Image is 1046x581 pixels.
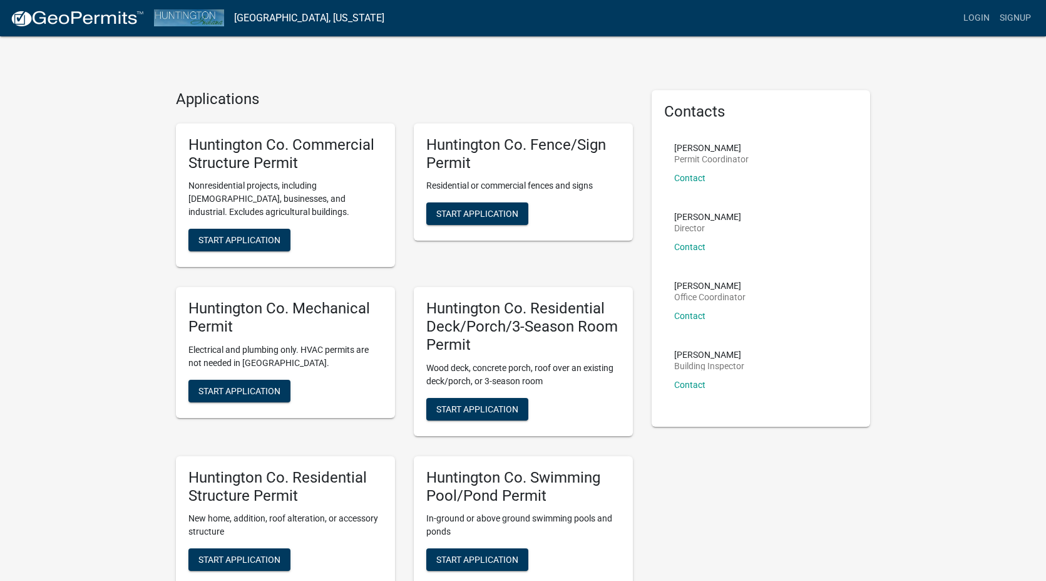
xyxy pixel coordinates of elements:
[674,242,705,252] a: Contact
[995,6,1036,30] a: Signup
[674,311,705,321] a: Contact
[674,380,705,390] a: Contact
[198,235,280,245] span: Start Application
[188,229,290,251] button: Start Application
[188,179,382,219] p: Nonresidential projects, including [DEMOGRAPHIC_DATA], businesses, and industrial. Excludes agric...
[426,548,528,571] button: Start Application
[426,202,528,225] button: Start Application
[188,512,382,538] p: New home, addition, roof alteration, or accessory structure
[188,469,382,505] h5: Huntington Co. Residential Structure Permit
[674,350,744,359] p: [PERSON_NAME]
[674,173,705,183] a: Contact
[436,555,518,565] span: Start Application
[426,362,620,388] p: Wood deck, concrete porch, roof over an existing deck/porch, or 3-season room
[176,90,633,108] h4: Applications
[674,144,749,152] p: [PERSON_NAME]
[674,155,749,164] p: Permit Coordinator
[674,212,741,221] p: [PERSON_NAME]
[198,555,280,565] span: Start Application
[426,136,620,172] h5: Huntington Co. Fence/Sign Permit
[198,385,280,395] span: Start Application
[154,9,224,26] img: Huntington County, Indiana
[188,548,290,571] button: Start Application
[436,404,518,414] span: Start Application
[674,224,741,233] p: Director
[674,281,746,290] p: [PERSON_NAME]
[188,300,382,336] h5: Huntington Co. Mechanical Permit
[664,103,858,121] h5: Contacts
[958,6,995,30] a: Login
[674,293,746,301] p: Office Coordinator
[188,380,290,402] button: Start Application
[234,8,384,29] a: [GEOGRAPHIC_DATA], [US_STATE]
[436,209,518,219] span: Start Application
[426,300,620,353] h5: Huntington Co. Residential Deck/Porch/3-Season Room Permit
[674,362,744,370] p: Building Inspector
[188,343,382,370] p: Electrical and plumbing only. HVAC permits are not needed in [GEOGRAPHIC_DATA].
[426,512,620,538] p: In-ground or above ground swimming pools and ponds
[426,179,620,192] p: Residential or commercial fences and signs
[426,398,528,421] button: Start Application
[426,469,620,505] h5: Huntington Co. Swimming Pool/Pond Permit
[188,136,382,172] h5: Huntington Co. Commercial Structure Permit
